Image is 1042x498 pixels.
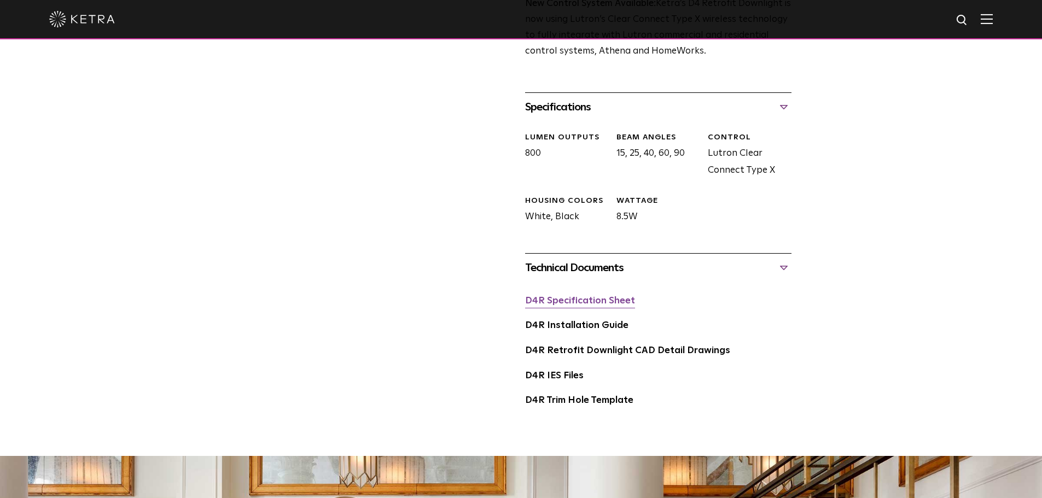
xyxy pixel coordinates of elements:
[525,396,633,405] a: D4R Trim Hole Template
[517,132,608,179] div: 800
[525,321,628,330] a: D4R Installation Guide
[525,196,608,207] div: HOUSING COLORS
[616,132,700,143] div: Beam Angles
[525,259,791,277] div: Technical Documents
[608,196,700,226] div: 8.5W
[525,371,584,380] a: D4R IES Files
[700,132,791,179] div: Lutron Clear Connect Type X
[708,132,791,143] div: CONTROL
[956,14,969,27] img: search icon
[525,296,635,306] a: D4R Specification Sheet
[608,132,700,179] div: 15, 25, 40, 60, 90
[525,346,730,355] a: D4R Retrofit Downlight CAD Detail Drawings
[616,196,700,207] div: WATTAGE
[981,14,993,24] img: Hamburger%20Nav.svg
[525,132,608,143] div: LUMEN OUTPUTS
[49,11,115,27] img: ketra-logo-2019-white
[525,98,791,116] div: Specifications
[517,196,608,226] div: White, Black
